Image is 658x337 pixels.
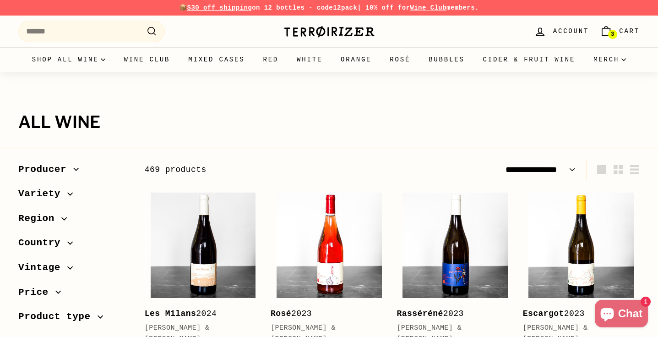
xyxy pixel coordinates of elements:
[254,47,288,72] a: Red
[18,258,130,282] button: Vintage
[18,209,130,233] button: Region
[592,300,651,330] inbox-online-store-chat: Shopify online store chat
[419,47,473,72] a: Bubbles
[18,285,55,300] span: Price
[18,184,130,209] button: Variety
[523,307,631,320] div: 2023
[18,211,61,227] span: Region
[528,18,594,45] a: Account
[381,47,419,72] a: Rosé
[611,31,614,38] span: 3
[553,26,589,36] span: Account
[18,162,73,177] span: Producer
[18,160,130,184] button: Producer
[18,260,67,276] span: Vintage
[474,47,585,72] a: Cider & Fruit Wine
[288,47,332,72] a: White
[584,47,635,72] summary: Merch
[271,307,378,320] div: 2023
[145,163,392,177] div: 469 products
[145,309,196,318] b: Les Milans
[18,186,67,202] span: Variety
[23,47,115,72] summary: Shop all wine
[114,47,179,72] a: Wine Club
[187,4,252,11] span: $30 off shipping
[619,26,640,36] span: Cart
[332,47,381,72] a: Orange
[18,235,67,251] span: Country
[18,282,130,307] button: Price
[18,307,130,331] button: Product type
[179,47,254,72] a: Mixed Cases
[523,309,564,318] b: Escargot
[410,4,446,11] a: Wine Club
[18,113,640,132] h1: All wine
[397,309,443,318] b: Rasséréné
[18,3,640,13] p: 📦 on 12 bottles - code | 10% off for members.
[18,233,130,258] button: Country
[397,307,504,320] div: 2023
[271,309,291,318] b: Rosé
[333,4,357,11] strong: 12pack
[145,307,252,320] div: 2024
[18,309,98,325] span: Product type
[594,18,645,45] a: Cart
